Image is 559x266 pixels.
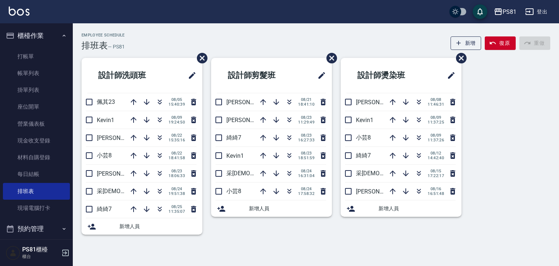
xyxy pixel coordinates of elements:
[226,134,241,141] span: 綺綺7
[169,169,185,173] span: 08/23
[82,40,108,51] h3: 排班表
[9,7,29,16] img: Logo
[3,26,70,45] button: 櫃檯作業
[22,253,59,260] p: 櫃台
[3,219,70,238] button: 預約管理
[443,67,456,84] span: 修改班表的標題
[217,62,300,89] h2: 設計師剪髮班
[211,200,332,217] div: 新增人員
[298,173,314,178] span: 16:31:04
[428,97,444,102] span: 08/08
[428,138,444,142] span: 11:37:26
[356,117,373,124] span: Kevin1
[226,188,241,195] span: 小芸8
[97,152,112,159] span: 小芸8
[97,170,144,177] span: [PERSON_NAME]3
[87,62,170,89] h2: 設計師洗頭班
[169,120,185,125] span: 19:24:50
[298,156,314,160] span: 18:51:59
[169,138,185,142] span: 15:35:16
[97,188,166,195] span: 采[DEMOGRAPHIC_DATA]2
[428,151,444,156] span: 08/12
[298,138,314,142] span: 16:27:33
[119,223,197,230] span: 新增人員
[3,238,70,257] button: 報表及分析
[97,98,115,105] span: 佩其23
[298,102,314,107] span: 18:41:10
[22,246,59,253] h5: PS81櫃檯
[356,170,425,177] span: 采[DEMOGRAPHIC_DATA]2
[3,48,70,65] a: 打帳單
[346,62,429,89] h2: 設計師燙染班
[321,47,338,69] span: 刪除班表
[97,117,114,124] span: Kevin1
[169,115,185,120] span: 08/09
[169,204,185,209] span: 08/25
[226,152,244,159] span: Kevin1
[428,133,444,138] span: 08/09
[298,191,314,196] span: 17:58:32
[298,133,314,138] span: 08/23
[356,99,403,106] span: [PERSON_NAME]6
[3,116,70,132] a: 營業儀表板
[298,120,314,125] span: 11:29:49
[169,209,185,214] span: 11:35:07
[356,152,371,159] span: 綺綺7
[3,166,70,183] a: 每日結帳
[82,33,125,38] h2: Employee Schedule
[169,151,185,156] span: 08/22
[428,187,444,191] span: 08/16
[428,191,444,196] span: 16:51:48
[356,188,403,195] span: [PERSON_NAME]3
[522,5,550,19] button: 登出
[428,102,444,107] span: 11:46:31
[3,200,70,216] a: 現場電腦打卡
[82,218,202,235] div: 新增人員
[226,170,296,177] span: 采[DEMOGRAPHIC_DATA]2
[3,149,70,166] a: 材料自購登錄
[169,97,185,102] span: 08/05
[108,43,125,51] h6: — PS81
[473,4,487,19] button: save
[3,183,70,200] a: 排班表
[3,98,70,115] a: 座位開單
[191,47,209,69] span: 刪除班表
[356,134,371,141] span: 小芸8
[6,246,20,260] img: Person
[97,206,112,212] span: 綺綺7
[378,205,456,212] span: 新增人員
[313,67,326,84] span: 修改班表的標題
[491,4,519,19] button: PS81
[226,99,273,106] span: [PERSON_NAME]6
[249,205,326,212] span: 新增人員
[169,191,185,196] span: 19:51:38
[298,169,314,173] span: 08/24
[485,36,516,50] button: 復原
[428,156,444,160] span: 14:42:40
[169,156,185,160] span: 18:41:58
[298,97,314,102] span: 08/21
[97,134,144,141] span: [PERSON_NAME]6
[503,7,516,16] div: PS81
[226,117,273,124] span: [PERSON_NAME]3
[428,173,444,178] span: 17:22:17
[3,132,70,149] a: 現金收支登錄
[451,36,481,50] button: 新增
[428,115,444,120] span: 08/09
[169,187,185,191] span: 08/24
[298,115,314,120] span: 08/23
[298,187,314,191] span: 08/24
[3,82,70,98] a: 掛單列表
[451,47,468,69] span: 刪除班表
[3,65,70,82] a: 帳單列表
[428,169,444,173] span: 08/15
[169,102,185,107] span: 15:40:39
[183,67,197,84] span: 修改班表的標題
[169,133,185,138] span: 08/22
[298,151,314,156] span: 08/23
[428,120,444,125] span: 11:37:25
[341,200,461,217] div: 新增人員
[169,173,185,178] span: 18:06:33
